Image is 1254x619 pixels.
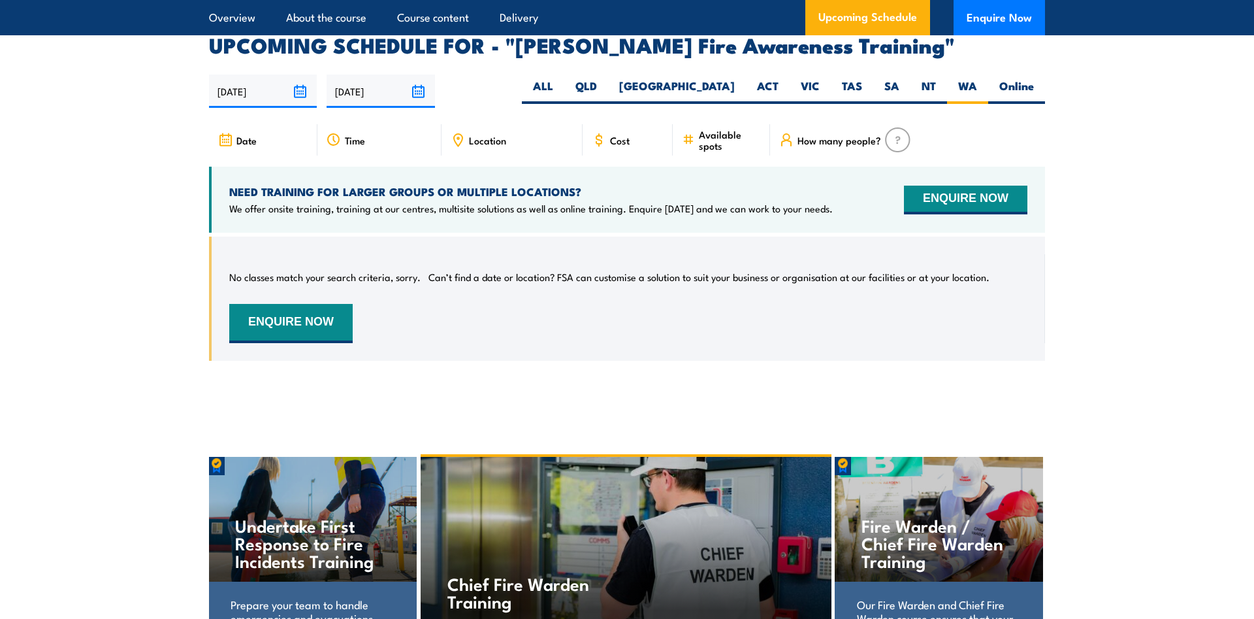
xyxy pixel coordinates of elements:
span: Time [345,135,365,146]
label: TAS [831,78,873,104]
p: We offer onsite training, training at our centres, multisite solutions as well as online training... [229,202,833,215]
h4: Undertake First Response to Fire Incidents Training [235,516,390,569]
label: QLD [564,78,608,104]
h4: Fire Warden / Chief Fire Warden Training [861,516,1016,569]
span: Available spots [699,129,761,151]
span: Location [469,135,506,146]
span: How many people? [797,135,881,146]
p: No classes match your search criteria, sorry. [229,271,421,284]
label: ACT [746,78,790,104]
label: VIC [790,78,831,104]
h4: NEED TRAINING FOR LARGER GROUPS OR MULTIPLE LOCATIONS? [229,184,833,199]
label: ALL [522,78,564,104]
label: Online [988,78,1045,104]
span: Date [236,135,257,146]
label: NT [910,78,947,104]
label: WA [947,78,988,104]
label: SA [873,78,910,104]
button: ENQUIRE NOW [904,186,1027,214]
input: From date [209,75,317,108]
label: [GEOGRAPHIC_DATA] [608,78,746,104]
h2: UPCOMING SCHEDULE FOR - "[PERSON_NAME] Fire Awareness Training" [209,35,1045,54]
p: Can’t find a date or location? FSA can customise a solution to suit your business or organisation... [428,271,989,284]
h4: Chief Fire Warden Training [447,575,601,610]
span: Cost [610,135,630,146]
input: To date [327,75,434,108]
button: ENQUIRE NOW [229,304,353,343]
